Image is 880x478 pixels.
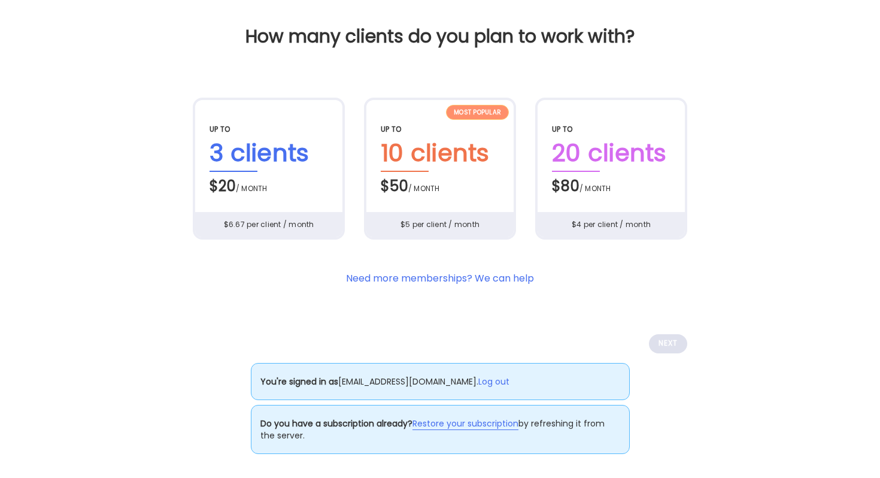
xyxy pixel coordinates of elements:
[338,376,477,388] span: [EMAIL_ADDRESS][DOMAIN_NAME]
[381,124,499,135] div: up to
[381,172,499,197] div: $50
[210,135,328,172] div: 3 clients
[478,376,509,388] a: Log out
[552,135,670,172] div: 20 clients
[346,271,534,286] section: Need more memberships? We can help
[260,376,338,388] b: You're signed in as
[195,212,343,237] div: $6.67 per client / month
[649,334,687,353] div: Next
[366,212,514,237] div: $5 per client / month
[552,124,670,135] div: up to
[210,124,328,135] div: up to
[260,418,412,429] b: Do you have a subscription already?
[412,418,518,430] a: Restore your subscription
[251,363,630,400] p: .
[381,135,499,172] div: 10 clients
[408,183,440,193] span: / month
[251,405,630,454] p: by refreshing it from the server.
[10,26,870,47] h1: How many clients do you plan to work with?
[579,183,611,193] span: / month
[537,212,685,237] div: $4 per client / month
[236,183,268,193] span: / month
[552,172,670,197] div: $80
[446,105,509,120] div: Most popular
[210,172,328,197] div: $20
